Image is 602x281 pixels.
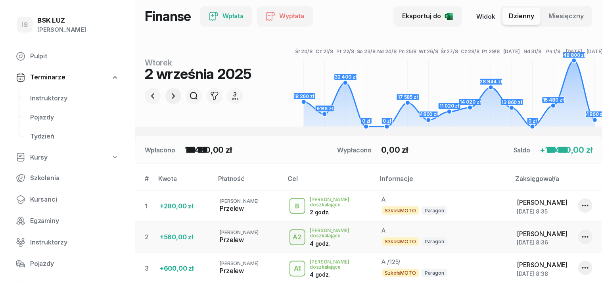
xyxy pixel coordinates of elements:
span: [PERSON_NAME] [220,198,259,204]
div: 4 godz. [310,240,351,247]
div: B [292,200,303,213]
button: B [289,198,305,214]
th: Informacje [376,173,511,191]
div: A [382,227,504,235]
tspan: Nd 24/8 [377,48,397,54]
span: Instruktorzy [30,93,119,104]
span: Pojazdy [30,259,119,269]
span: Paragon [422,237,447,246]
span: Kursy [30,152,48,163]
div: Przelew [220,204,276,214]
span: IS [21,21,28,28]
div: A2 [290,231,305,244]
span: Terminarze [30,72,65,83]
div: 1 [145,201,153,212]
button: Eksportuj do [393,6,462,27]
a: Instruktorzy [24,89,125,108]
div: 4 godz. [310,271,351,278]
div: +280,00 zł [160,201,207,212]
tspan: Pt 22/8 [337,48,355,54]
div: 3 [145,264,153,274]
div: [PERSON_NAME] doszkalające [310,197,369,207]
span: SzkołaMOTO [382,269,419,277]
div: A [382,196,504,204]
span: Kursanci [30,194,119,205]
span: [DATE] 8:35 [517,208,548,215]
span: Tydzień [30,131,119,142]
span: Miesięczny [548,11,584,21]
div: Wypłacono [337,145,372,155]
h1: Finanse [145,9,191,23]
span: Pulpit [30,51,119,62]
div: BSK LUZ [37,17,86,24]
div: [PERSON_NAME] doszkalające [310,228,369,238]
span: [DATE] 8:36 [517,239,548,246]
div: wrz [232,97,238,100]
th: Płatność [213,173,283,191]
div: 2 [145,232,153,243]
a: Tydzień [24,127,125,146]
tspan: Cz 21/8 [316,48,334,54]
div: Wypłata [266,11,304,21]
tspan: Śr 27/8 [441,48,458,54]
a: Terminarze [10,68,125,87]
button: Wypłata [257,6,313,27]
div: 2 godz. [310,209,351,216]
span: SzkołaMOTO [382,237,419,246]
div: Wpłacono [145,145,175,155]
span: [DATE] 8:38 [517,270,548,277]
tspan: Śr 20/8 [295,48,313,54]
button: Dzienny [502,8,541,25]
div: +600,00 zł [160,264,207,274]
a: Pulpit [10,47,125,66]
div: A1 [291,262,304,275]
button: A1 [289,261,305,277]
tspan: Pt 29/8 [482,48,500,54]
a: Instruktorzy [10,233,125,252]
div: wtorek [145,59,251,67]
a: Pojazdy [24,108,125,127]
div: Przelew [220,235,276,245]
th: Kwota [153,173,214,191]
span: Pojazdy [30,112,119,123]
div: [PERSON_NAME] [37,25,86,35]
span: Dzienny [509,11,534,21]
tspan: Cz 28/8 [461,48,479,54]
button: 3wrz [227,88,243,104]
div: +560,00 zł [160,232,207,243]
span: [PERSON_NAME] [517,261,568,269]
span: [PERSON_NAME] [517,230,568,238]
button: Wpłata [200,6,252,27]
th: # [135,173,153,191]
tspan: Pn 25/8 [399,48,417,54]
a: Kursy [10,148,125,167]
a: Szkolenia [10,169,125,188]
span: [PERSON_NAME] [220,229,259,235]
div: 3 [232,92,238,97]
span: [PERSON_NAME] [220,260,259,266]
div: Eksportuj do [402,11,454,21]
div: Saldo [514,145,530,155]
tspan: [DATE] [566,48,582,54]
tspan: Nd 31/8 [524,48,542,54]
a: Pojazdy [10,254,125,273]
span: + [540,145,545,155]
span: Paragon [422,269,447,277]
div: A /125/ [382,258,504,266]
a: Kursanci [10,190,125,209]
tspan: Pn 1/9 [546,48,560,54]
div: 2 września 2025 [145,67,251,81]
button: Miesięczny [542,8,590,25]
span: Paragon [422,206,447,215]
button: A2 [289,229,305,245]
span: SzkołaMOTO [382,206,419,215]
div: Przelew [220,266,276,276]
span: [PERSON_NAME] [517,198,568,206]
tspan: Wt 26/8 [419,48,438,54]
div: [PERSON_NAME] doszkalające [310,259,369,269]
tspan: [DATE] [504,48,520,54]
th: Zaksięgował/a [511,173,602,191]
tspan: So 23/8 [357,48,376,54]
span: Egzaminy [30,216,119,226]
th: Cel [283,173,376,191]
